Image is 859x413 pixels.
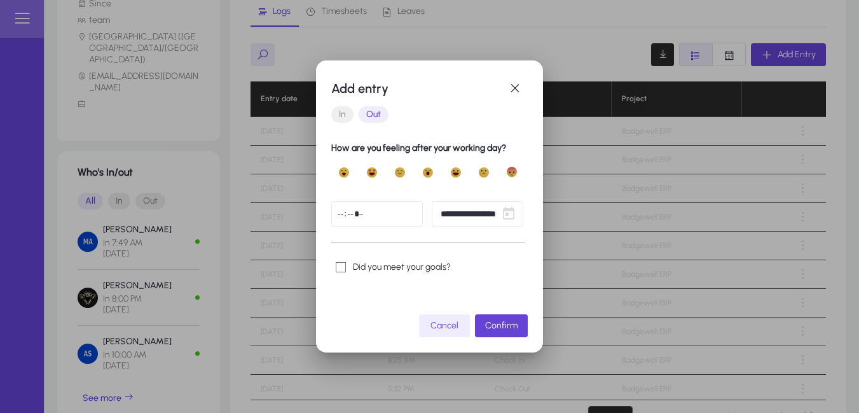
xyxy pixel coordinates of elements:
h1: Add entry [331,78,502,99]
span: Confirm [485,320,518,331]
button: Cancel [419,314,470,337]
label: Did you meet your goals? [350,261,451,274]
button: Out [359,106,388,123]
mat-button-toggle-group: Font Style [331,102,528,127]
button: In [331,106,354,123]
button: Open calendar [496,201,521,227]
span: Cancel [430,320,458,331]
h1: How are you feeling after your working day? [331,143,525,153]
button: Confirm [475,314,528,337]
